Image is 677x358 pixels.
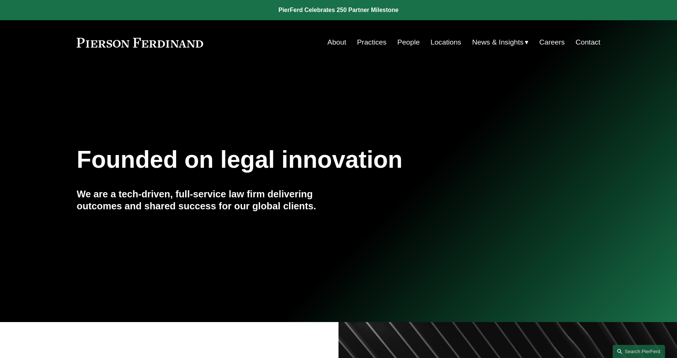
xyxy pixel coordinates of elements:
a: Practices [357,35,386,49]
h4: We are a tech-driven, full-service law firm delivering outcomes and shared success for our global... [77,188,338,212]
a: People [397,35,420,49]
a: About [327,35,346,49]
a: Locations [431,35,461,49]
a: Careers [539,35,565,49]
a: Contact [576,35,600,49]
a: folder dropdown [472,35,529,49]
h1: Founded on legal innovation [77,146,513,173]
span: News & Insights [472,36,524,49]
a: Search this site [613,345,665,358]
